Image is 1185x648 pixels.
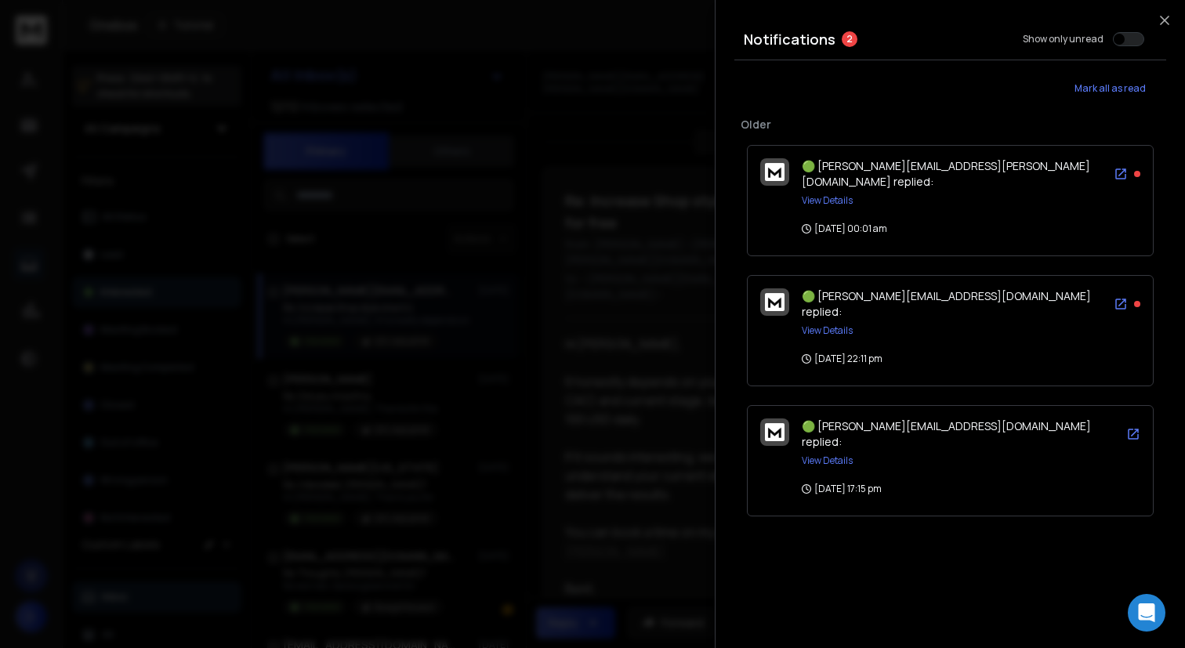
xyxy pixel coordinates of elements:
[842,31,857,47] span: 2
[802,194,853,207] button: View Details
[765,423,785,441] img: logo
[802,158,1090,189] span: 🟢 [PERSON_NAME][EMAIL_ADDRESS][PERSON_NAME][DOMAIN_NAME] replied:
[1023,33,1103,45] label: Show only unread
[1074,82,1146,95] span: Mark all as read
[765,163,785,181] img: logo
[802,483,882,495] p: [DATE] 17:15 pm
[765,293,785,311] img: logo
[802,324,853,337] button: View Details
[1053,73,1166,104] button: Mark all as read
[741,117,1160,132] p: Older
[802,353,882,365] p: [DATE] 22:11 pm
[802,223,887,235] p: [DATE] 00:01 am
[1128,594,1165,632] div: Open Intercom Messenger
[802,418,1091,449] span: 🟢 [PERSON_NAME][EMAIL_ADDRESS][DOMAIN_NAME] replied:
[744,28,835,50] h3: Notifications
[802,454,853,467] button: View Details
[802,288,1091,319] span: 🟢 [PERSON_NAME][EMAIL_ADDRESS][DOMAIN_NAME] replied:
